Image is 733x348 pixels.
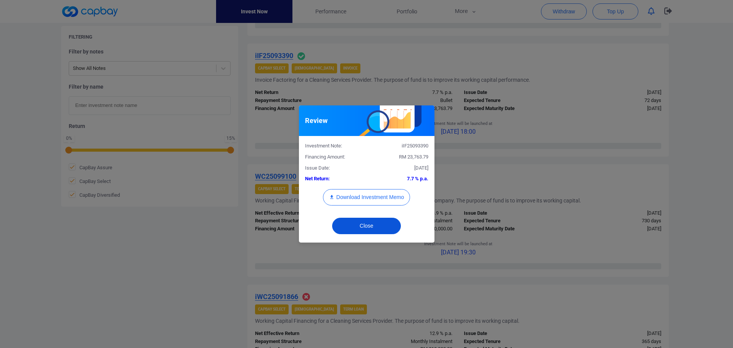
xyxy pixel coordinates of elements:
[299,142,367,150] div: Investment Note:
[299,175,367,183] div: Net Return:
[299,164,367,172] div: Issue Date:
[366,142,434,150] div: iIF25093390
[332,218,401,234] button: Close
[305,116,328,125] h5: Review
[366,164,434,172] div: [DATE]
[366,175,434,183] div: 7.7 % p.a.
[299,153,367,161] div: Financing Amount:
[399,154,428,160] span: RM 23,763.79
[323,189,410,206] button: Download Investment Memo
